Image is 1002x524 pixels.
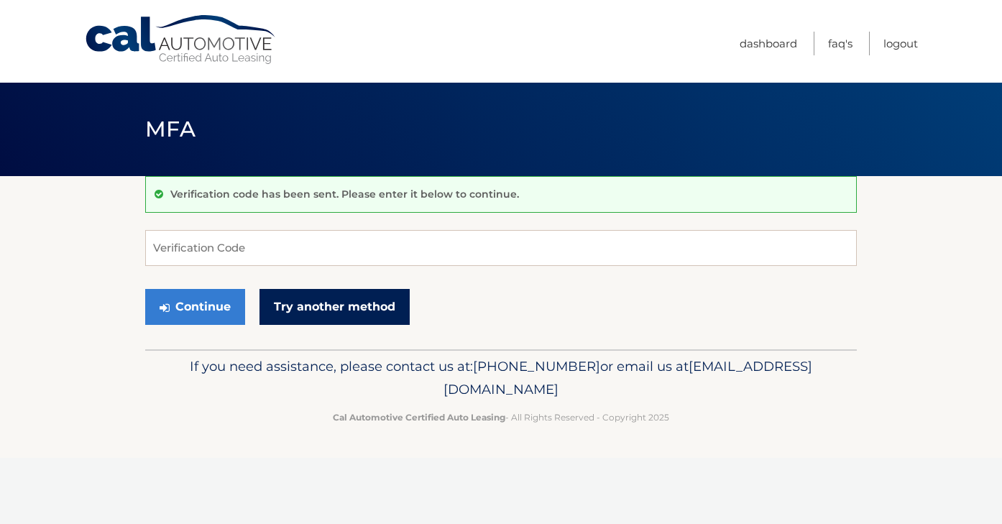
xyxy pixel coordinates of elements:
[333,412,505,423] strong: Cal Automotive Certified Auto Leasing
[145,230,857,266] input: Verification Code
[259,289,410,325] a: Try another method
[740,32,797,55] a: Dashboard
[473,358,600,374] span: [PHONE_NUMBER]
[155,410,847,425] p: - All Rights Reserved - Copyright 2025
[170,188,519,201] p: Verification code has been sent. Please enter it below to continue.
[883,32,918,55] a: Logout
[155,355,847,401] p: If you need assistance, please contact us at: or email us at
[84,14,278,65] a: Cal Automotive
[145,116,196,142] span: MFA
[828,32,852,55] a: FAQ's
[145,289,245,325] button: Continue
[443,358,812,397] span: [EMAIL_ADDRESS][DOMAIN_NAME]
